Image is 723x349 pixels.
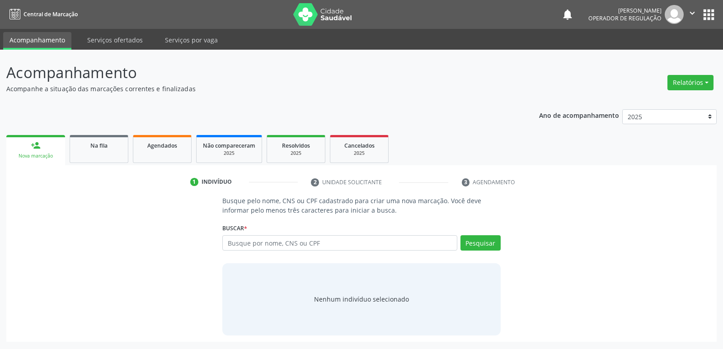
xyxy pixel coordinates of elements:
a: Serviços ofertados [81,32,149,48]
a: Acompanhamento [3,32,71,50]
span: Na fila [90,142,108,149]
span: Operador de regulação [588,14,662,22]
div: person_add [31,140,41,150]
p: Acompanhamento [6,61,503,84]
span: Resolvidos [282,142,310,149]
button: apps [701,7,717,23]
div: [PERSON_NAME] [588,7,662,14]
a: Central de Marcação [6,7,78,22]
button: notifications [561,8,574,21]
div: 2025 [337,150,382,157]
button:  [684,5,701,24]
p: Busque pelo nome, CNS ou CPF cadastrado para criar uma nova marcação. Você deve informar pelo men... [222,196,500,215]
div: Nova marcação [13,153,59,159]
p: Ano de acompanhamento [539,109,619,121]
i:  [687,8,697,18]
div: 2025 [203,150,255,157]
div: 2025 [273,150,319,157]
span: Agendados [147,142,177,149]
p: Acompanhe a situação das marcações correntes e finalizadas [6,84,503,93]
span: Cancelados [344,142,375,149]
div: Indivíduo [202,178,232,186]
div: Nenhum indivíduo selecionado [314,294,409,304]
span: Não compareceram [203,142,255,149]
span: Central de Marcação [23,10,78,18]
button: Pesquisar [460,235,501,251]
a: Serviços por vaga [159,32,224,48]
div: 1 [190,178,198,186]
img: img [665,5,684,24]
input: Busque por nome, CNS ou CPF [222,235,457,251]
label: Buscar [222,221,247,235]
button: Relatórios [667,75,714,90]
